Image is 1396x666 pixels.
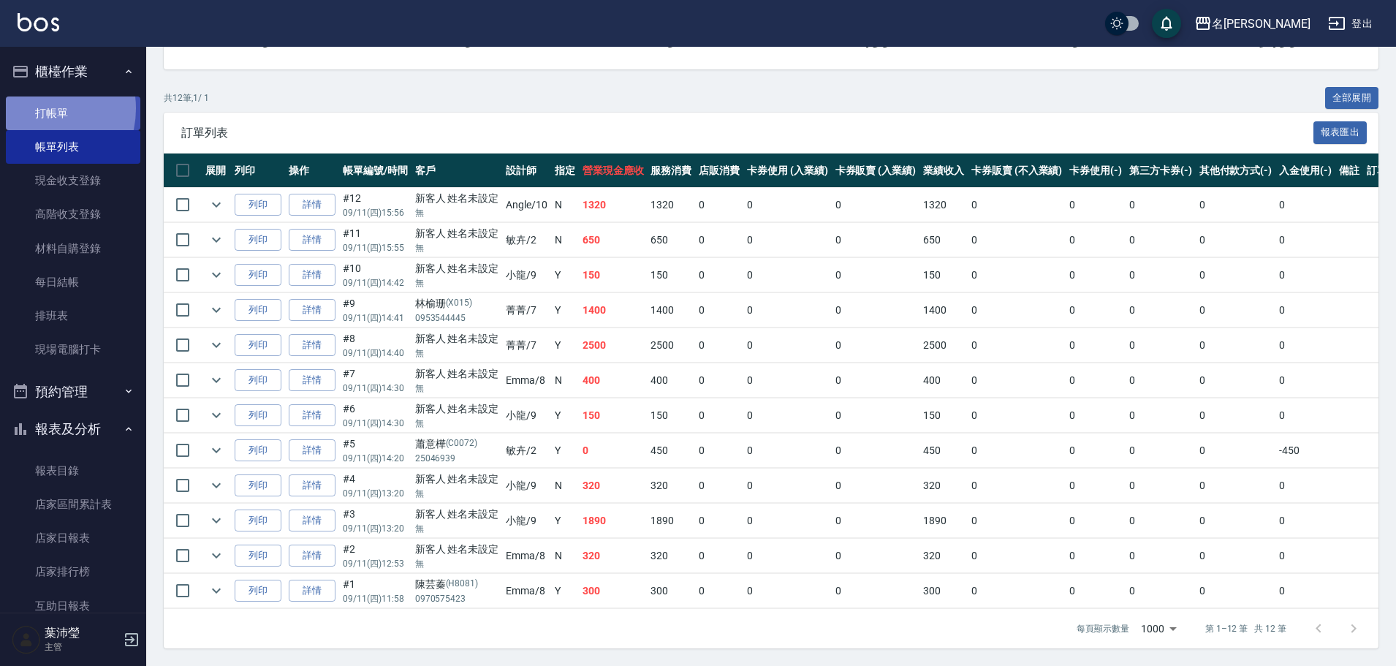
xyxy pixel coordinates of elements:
[1196,188,1276,222] td: 0
[1325,87,1379,110] button: 全部展開
[1126,154,1196,188] th: 第三方卡券(-)
[6,373,140,411] button: 預約管理
[502,469,551,503] td: 小龍 /9
[1196,398,1276,433] td: 0
[343,417,408,430] p: 09/11 (四) 14:30
[1275,574,1335,608] td: 0
[1196,504,1276,538] td: 0
[647,539,695,573] td: 320
[339,504,411,538] td: #3
[1066,223,1126,257] td: 0
[339,223,411,257] td: #11
[968,154,1066,188] th: 卡券販賣 (不入業績)
[968,223,1066,257] td: 0
[832,188,920,222] td: 0
[415,382,499,395] p: 無
[1196,154,1276,188] th: 其他付款方式(-)
[1126,223,1196,257] td: 0
[205,369,227,391] button: expand row
[968,188,1066,222] td: 0
[743,328,832,363] td: 0
[695,539,743,573] td: 0
[289,369,335,392] a: 詳情
[235,194,281,216] button: 列印
[289,580,335,602] a: 詳情
[339,328,411,363] td: #8
[415,522,499,535] p: 無
[695,469,743,503] td: 0
[415,507,499,522] div: 新客人 姓名未設定
[343,452,408,465] p: 09/11 (四) 14:20
[551,434,579,468] td: Y
[579,539,648,573] td: 320
[339,188,411,222] td: #12
[695,223,743,257] td: 0
[1212,15,1310,33] div: 名[PERSON_NAME]
[415,241,499,254] p: 無
[1196,223,1276,257] td: 0
[289,334,335,357] a: 詳情
[343,347,408,360] p: 09/11 (四) 14:40
[415,592,499,605] p: 0970575423
[1275,504,1335,538] td: 0
[968,363,1066,398] td: 0
[551,398,579,433] td: Y
[919,223,968,257] td: 650
[205,474,227,496] button: expand row
[968,574,1066,608] td: 0
[579,328,648,363] td: 2500
[1196,434,1276,468] td: 0
[6,521,140,555] a: 店家日報表
[446,436,478,452] p: (C0072)
[743,363,832,398] td: 0
[415,487,499,500] p: 無
[339,434,411,468] td: #5
[1275,293,1335,328] td: 0
[1126,363,1196,398] td: 0
[1066,328,1126,363] td: 0
[205,299,227,321] button: expand row
[502,504,551,538] td: 小龍 /9
[919,154,968,188] th: 業績收入
[551,293,579,328] td: Y
[579,469,648,503] td: 320
[647,574,695,608] td: 300
[6,164,140,197] a: 現金收支登錄
[743,154,832,188] th: 卡券使用 (入業績)
[235,299,281,322] button: 列印
[502,293,551,328] td: 菁菁 /7
[579,258,648,292] td: 150
[647,434,695,468] td: 450
[919,434,968,468] td: 450
[202,154,231,188] th: 展開
[832,293,920,328] td: 0
[6,53,140,91] button: 櫃檯作業
[502,398,551,433] td: 小龍 /9
[446,296,473,311] p: (X015)
[647,363,695,398] td: 400
[1126,539,1196,573] td: 0
[502,188,551,222] td: Angle /10
[415,276,499,290] p: 無
[1275,328,1335,363] td: 0
[343,522,408,535] p: 09/11 (四) 13:20
[1066,434,1126,468] td: 0
[1196,539,1276,573] td: 0
[502,154,551,188] th: 設計師
[1066,258,1126,292] td: 0
[1196,293,1276,328] td: 0
[415,472,499,487] div: 新客人 姓名未設定
[1275,154,1335,188] th: 入金使用(-)
[647,258,695,292] td: 150
[832,574,920,608] td: 0
[343,592,408,605] p: 09/11 (四) 11:58
[919,363,968,398] td: 400
[415,366,499,382] div: 新客人 姓名未設定
[919,293,968,328] td: 1400
[968,504,1066,538] td: 0
[579,398,648,433] td: 150
[6,488,140,521] a: 店家區間累計表
[919,539,968,573] td: 320
[339,154,411,188] th: 帳單編號/時間
[647,188,695,222] td: 1320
